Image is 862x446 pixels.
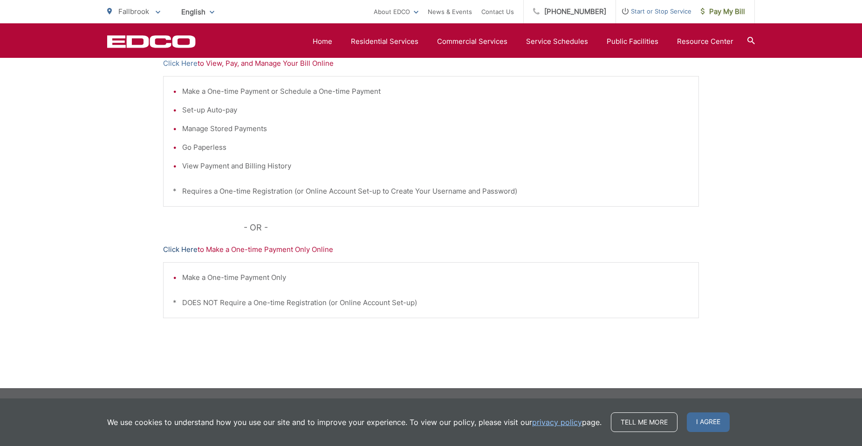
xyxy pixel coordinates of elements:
[182,142,689,153] li: Go Paperless
[607,36,658,47] a: Public Facilities
[428,6,472,17] a: News & Events
[701,6,745,17] span: Pay My Bill
[526,36,588,47] a: Service Schedules
[107,417,602,428] p: We use cookies to understand how you use our site and to improve your experience. To view our pol...
[182,160,689,172] li: View Payment and Billing History
[163,58,198,69] a: Click Here
[611,412,677,432] a: Tell me more
[313,36,332,47] a: Home
[174,4,221,20] span: English
[107,35,196,48] a: EDCD logo. Return to the homepage.
[163,244,699,255] p: to Make a One-time Payment Only Online
[532,417,582,428] a: privacy policy
[163,58,699,69] p: to View, Pay, and Manage Your Bill Online
[437,36,507,47] a: Commercial Services
[687,412,730,432] span: I agree
[118,7,149,16] span: Fallbrook
[481,6,514,17] a: Contact Us
[677,36,733,47] a: Resource Center
[182,272,689,283] li: Make a One-time Payment Only
[244,221,699,235] p: - OR -
[182,123,689,134] li: Manage Stored Payments
[163,244,198,255] a: Click Here
[374,6,418,17] a: About EDCO
[351,36,418,47] a: Residential Services
[173,186,689,197] p: * Requires a One-time Registration (or Online Account Set-up to Create Your Username and Password)
[182,105,689,116] li: Set-up Auto-pay
[173,297,689,308] p: * DOES NOT Require a One-time Registration (or Online Account Set-up)
[182,86,689,97] li: Make a One-time Payment or Schedule a One-time Payment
